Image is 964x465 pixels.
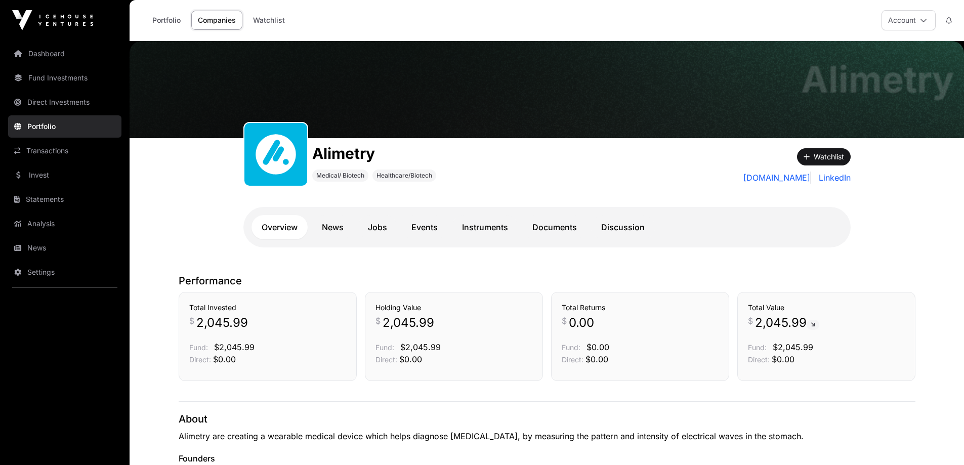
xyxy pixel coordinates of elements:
span: Direct: [375,355,397,364]
span: Direct: [748,355,770,364]
span: Healthcare/Biotech [376,172,432,180]
iframe: Chat Widget [913,416,964,465]
span: $ [748,315,753,327]
span: $2,045.99 [214,342,255,352]
a: Direct Investments [8,91,121,113]
span: 2,045.99 [755,315,819,331]
a: Overview [252,215,308,239]
a: News [8,237,121,259]
a: Transactions [8,140,121,162]
a: Portfolio [146,11,187,30]
span: $2,045.99 [773,342,813,352]
span: $0.00 [213,354,236,364]
span: $ [562,315,567,327]
span: Direct: [562,355,583,364]
h3: Total Invested [189,303,346,313]
img: Icehouse Ventures Logo [12,10,93,30]
nav: Tabs [252,215,843,239]
a: Statements [8,188,121,210]
span: Fund: [562,343,580,352]
button: Watchlist [797,148,851,165]
h3: Total Returns [562,303,719,313]
a: Settings [8,261,121,283]
p: Performance [179,274,915,288]
a: Invest [8,164,121,186]
span: $2,045.99 [400,342,441,352]
a: Fund Investments [8,67,121,89]
a: Documents [522,215,587,239]
a: LinkedIn [815,172,851,184]
h3: Total Value [748,303,905,313]
p: About [179,412,915,426]
a: Watchlist [246,11,291,30]
a: Events [401,215,448,239]
span: Direct: [189,355,211,364]
a: Instruments [452,215,518,239]
span: Fund: [375,343,394,352]
img: Alimetry [130,41,964,138]
a: Dashboard [8,43,121,65]
span: $ [375,315,381,327]
h1: Alimetry [801,61,954,98]
span: $0.00 [586,342,609,352]
button: Account [882,10,936,30]
a: Portfolio [8,115,121,138]
span: Medical/ Biotech [316,172,364,180]
span: 0.00 [569,315,594,331]
a: News [312,215,354,239]
h1: Alimetry [312,144,436,162]
span: $0.00 [585,354,608,364]
img: Alimetry.svg [248,127,303,182]
p: Founders [179,452,915,464]
span: 2,045.99 [196,315,248,331]
a: Jobs [358,215,397,239]
h3: Holding Value [375,303,532,313]
span: Fund: [748,343,767,352]
a: [DOMAIN_NAME] [743,172,811,184]
a: Analysis [8,213,121,235]
span: $ [189,315,194,327]
a: Discussion [591,215,655,239]
span: Fund: [189,343,208,352]
a: Companies [191,11,242,30]
span: 2,045.99 [383,315,434,331]
p: Alimetry are creating a wearable medical device which helps diagnose [MEDICAL_DATA], by measuring... [179,430,915,442]
span: $0.00 [399,354,422,364]
span: $0.00 [772,354,794,364]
